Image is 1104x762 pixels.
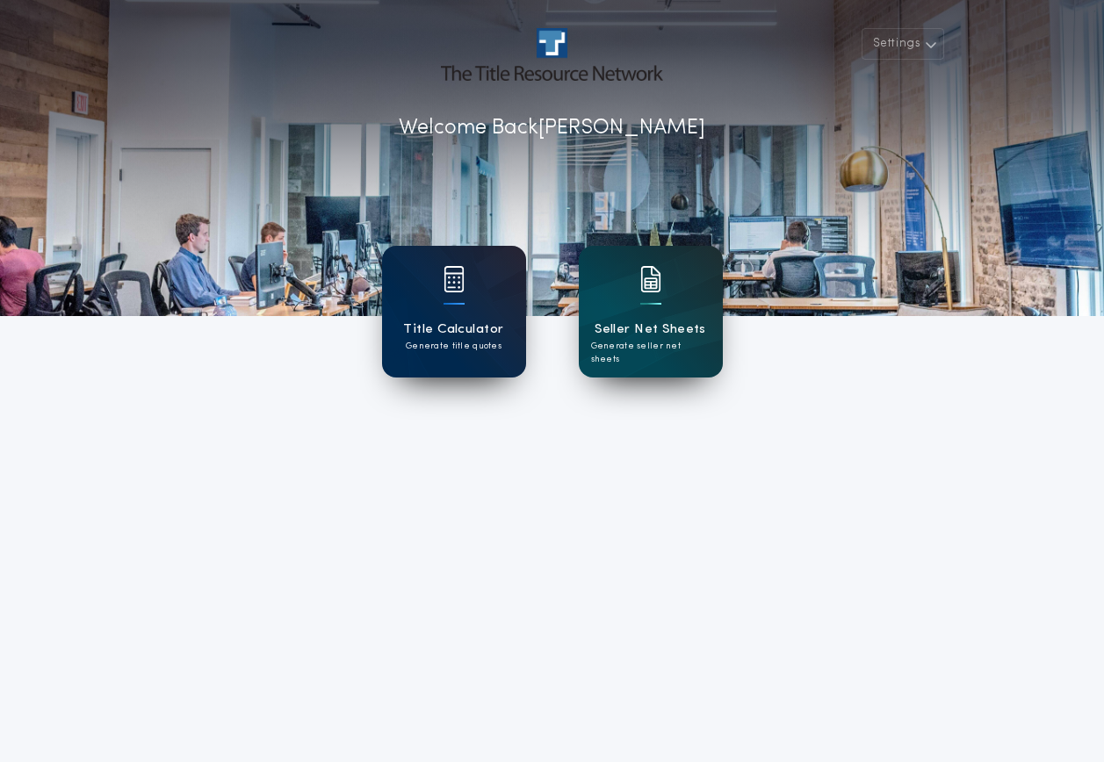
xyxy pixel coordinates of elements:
img: card icon [640,266,661,292]
a: card iconTitle CalculatorGenerate title quotes [382,246,526,377]
a: card iconSeller Net SheetsGenerate seller net sheets [579,246,723,377]
p: Generate seller net sheets [591,340,711,366]
button: Settings [862,28,944,60]
img: card icon [444,266,465,292]
h1: Seller Net Sheets [595,320,706,340]
p: Welcome Back [PERSON_NAME] [399,112,705,144]
img: account-logo [441,28,662,81]
h1: Title Calculator [403,320,503,340]
p: Generate title quotes [406,340,501,353]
